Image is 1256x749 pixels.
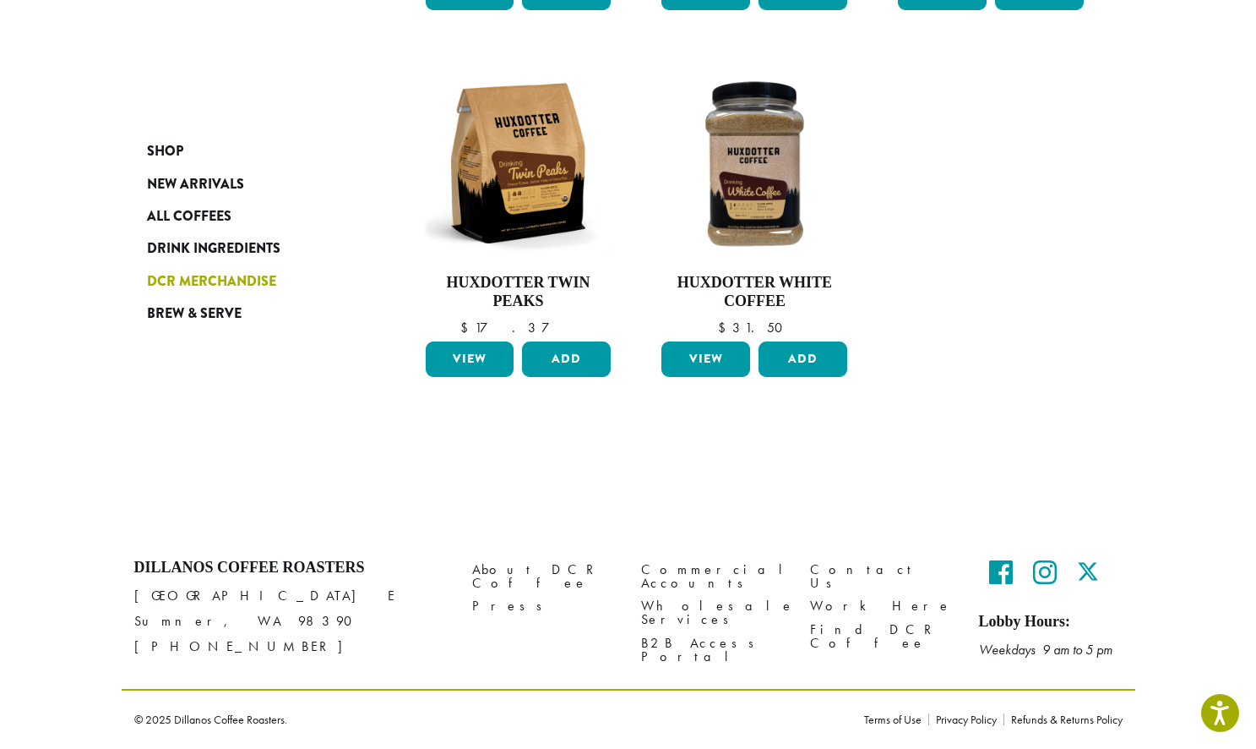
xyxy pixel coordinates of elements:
[134,713,839,725] p: © 2025 Dillanos Coffee Roasters.
[421,274,616,310] h4: Huxdotter Twin Peaks
[979,613,1123,631] h5: Lobby Hours:
[657,66,851,334] a: Huxdotter White Coffee $31.50
[421,66,616,334] a: Huxdotter Twin Peaks $17.37
[147,135,350,167] a: Shop
[522,342,611,377] button: Add
[810,618,954,654] a: Find DCR Coffee
[134,583,447,659] p: [GEOGRAPHIC_DATA] E Sumner, WA 98390 [PHONE_NUMBER]
[472,559,616,595] a: About DCR Coffee
[460,319,575,336] bdi: 17.37
[718,319,791,336] bdi: 31.50
[147,174,244,195] span: New Arrivals
[1003,713,1123,725] a: Refunds & Returns Policy
[758,342,847,377] button: Add
[641,559,785,595] a: Commercial Accounts
[810,595,954,618] a: Work Here
[421,66,615,260] img: Huxdotter-Coffee-Twin-Peaks-12oz-Web-1.jpg
[657,66,851,260] img: Huxdotter-White-Coffee-2lb-Container-Web.jpg
[472,595,616,618] a: Press
[147,232,350,265] a: Drink Ingredients
[147,141,183,162] span: Shop
[641,595,785,631] a: Wholesale Services
[718,319,732,336] span: $
[928,713,1003,725] a: Privacy Policy
[147,167,350,200] a: New Arrivals
[979,641,1112,659] em: Weekdays 9 am to 5 pm
[147,238,280,260] span: Drink Ingredients
[657,274,851,310] h4: Huxdotter White Coffee
[147,200,350,232] a: All Coffees
[864,713,928,725] a: Terms of Use
[426,342,514,377] a: View
[641,631,785,668] a: B2B Access Portal
[810,559,954,595] a: Contact Us
[147,303,242,325] span: Brew & Serve
[460,319,475,336] span: $
[147,265,350,298] a: DCR Merchandise
[661,342,750,377] a: View
[147,271,276,292] span: DCR Merchandise
[134,559,447,577] h4: Dillanos Coffee Roasters
[147,206,231,227] span: All Coffees
[147,298,350,330] a: Brew & Serve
